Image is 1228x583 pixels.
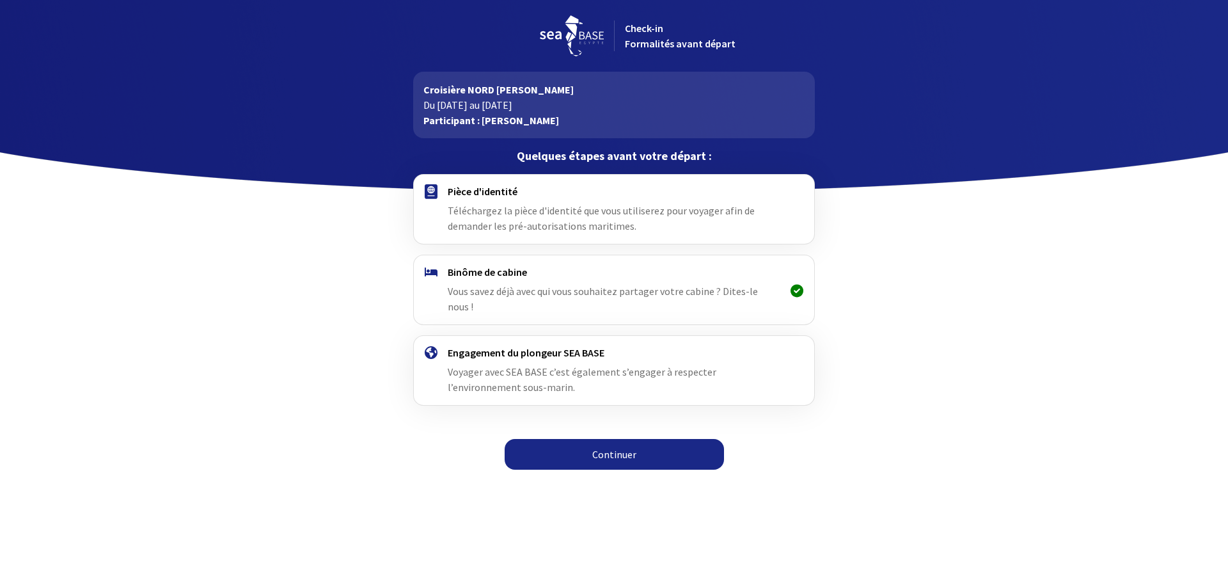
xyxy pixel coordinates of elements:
img: logo_seabase.svg [540,15,604,56]
h4: Pièce d'identité [448,185,780,198]
a: Continuer [505,439,724,470]
img: passport.svg [425,184,437,199]
img: engagement.svg [425,346,437,359]
img: binome.svg [425,268,437,276]
span: Vous savez déjà avec qui vous souhaitez partager votre cabine ? Dites-le nous ! [448,285,758,313]
h4: Engagement du plongeur SEA BASE [448,346,780,359]
span: Check-in Formalités avant départ [625,22,736,50]
span: Voyager avec SEA BASE c’est également s’engager à respecter l’environnement sous-marin. [448,365,716,394]
p: Quelques étapes avant votre départ : [413,148,814,164]
p: Participant : [PERSON_NAME] [423,113,804,128]
p: Du [DATE] au [DATE] [423,97,804,113]
p: Croisière NORD [PERSON_NAME] [423,82,804,97]
h4: Binôme de cabine [448,266,780,278]
span: Téléchargez la pièce d'identité que vous utiliserez pour voyager afin de demander les pré-autoris... [448,204,755,232]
